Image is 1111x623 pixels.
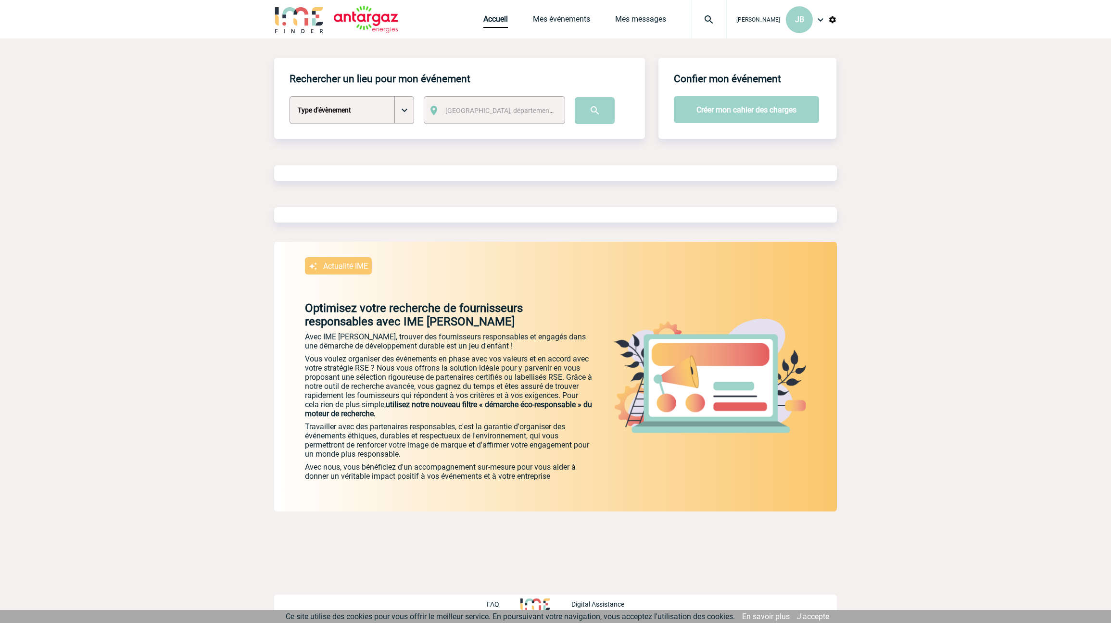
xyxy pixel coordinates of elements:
[674,73,781,85] h4: Confier mon événement
[533,14,590,28] a: Mes événements
[445,107,579,114] span: [GEOGRAPHIC_DATA], département, région...
[736,16,780,23] span: [PERSON_NAME]
[274,301,593,328] p: Optimisez votre recherche de fournisseurs responsables avec IME [PERSON_NAME]
[305,354,593,418] p: Vous voulez organiser des événements en phase avec vos valeurs et en accord avec votre stratégie ...
[323,262,368,271] p: Actualité IME
[571,600,624,608] p: Digital Assistance
[483,14,508,28] a: Accueil
[487,599,520,608] a: FAQ
[305,332,593,350] p: Avec IME [PERSON_NAME], trouver des fournisseurs responsables et engagés dans une démarche de dév...
[305,422,593,459] p: Travailler avec des partenaires responsables, c'est la garantie d'organiser des événements éthiqu...
[305,400,592,418] span: utilisez notre nouveau filtre « démarche éco-responsable » du moteur de recherche.
[487,600,499,608] p: FAQ
[674,96,819,123] button: Créer mon cahier des charges
[290,73,470,85] h4: Rechercher un lieu pour mon événement
[795,15,804,24] span: JB
[615,14,666,28] a: Mes messages
[274,6,324,33] img: IME-Finder
[797,612,829,621] a: J'accepte
[520,598,550,610] img: http://www.idealmeetingsevents.fr/
[742,612,790,621] a: En savoir plus
[305,462,593,511] p: Avec nous, vous bénéficiez d'un accompagnement sur-mesure pour vous aider à donner un véritable i...
[286,612,735,621] span: Ce site utilise des cookies pour vous offrir le meilleur service. En poursuivant votre navigation...
[575,97,615,124] input: Submit
[614,319,806,433] img: actu.png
